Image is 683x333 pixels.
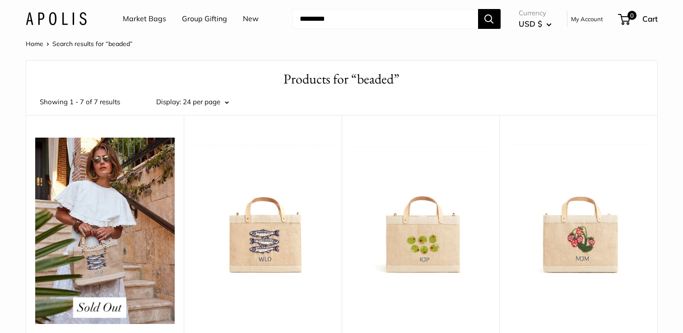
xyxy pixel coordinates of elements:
button: Search [478,9,501,29]
a: 0 Cart [619,12,658,26]
span: Search results for “beaded” [52,40,133,48]
span: 24 per page [183,97,220,106]
button: USD $ [519,17,552,31]
img: Petite Market Bag with Beaded Strawberry [508,138,648,277]
a: Petite Market Bag with Beaded StrawberryPetite Market Bag with Beaded Strawberry [508,138,648,277]
img: Petite Market Bag with Beaded Olives [351,138,491,277]
nav: Breadcrumb [26,38,133,50]
a: Petite Market Bag with Beaded OlivesPetite Market Bag with Beaded Olives [351,138,491,277]
button: 24 per page [183,96,229,108]
span: 0 [627,11,636,20]
img: Apolis [26,12,87,25]
h1: Products for “beaded” [40,69,644,89]
span: Showing 1 - 7 of 7 results [40,96,120,108]
a: Group Gifting [182,12,227,26]
span: USD $ [519,19,542,28]
a: Home [26,40,43,48]
a: Market Bags [123,12,166,26]
a: Petite Market Bag with Beaded SardinesPetite Market Bag with Beaded Sardines [193,138,333,277]
img: Petite Market Bag with Beaded Sardines [193,138,333,277]
span: Cart [642,14,658,23]
a: New [243,12,259,26]
label: Display: [156,96,181,108]
img: [Sold Out] Limited Petite with Beaded Sardine — summer-inspired, handwoven in five hours with hun... [35,138,175,324]
input: Search... [293,9,478,29]
span: Currency [519,7,552,19]
a: My Account [571,14,603,24]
